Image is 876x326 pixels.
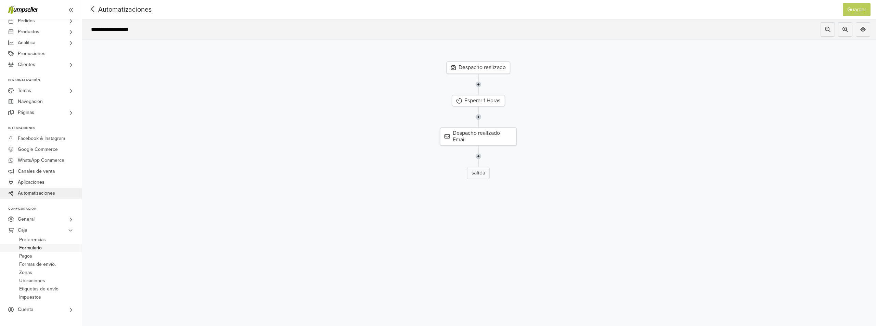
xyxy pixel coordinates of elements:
[18,214,35,225] span: General
[8,207,82,211] p: Configuración
[18,107,34,118] span: Páginas
[475,145,481,167] img: line-7960e5f4d2b50ad2986e.svg
[18,304,33,315] span: Cuenta
[18,26,39,37] span: Productos
[18,155,64,166] span: WhatsApp Commerce
[19,236,46,244] span: Preferencias
[18,166,55,177] span: Canales de venta
[440,128,517,145] div: Despacho realizado Email
[19,293,41,301] span: Impuestos
[452,95,505,106] div: Esperar 1 Horas
[18,48,46,59] span: Promociones
[475,74,481,95] img: line-7960e5f4d2b50ad2986e.svg
[19,244,42,252] span: Formulario
[18,188,55,199] span: Automatizaciones
[19,277,45,285] span: Ubicaciones
[88,4,141,15] span: Automatizaciones
[8,78,82,82] p: Personalización
[18,37,35,48] span: Analítica
[18,225,27,236] span: Caja
[843,3,871,16] button: Guardar
[18,59,35,70] span: Clientes
[467,167,490,179] div: salida
[447,62,510,74] div: Despacho realizado
[19,285,59,293] span: Etiquetas de envío
[18,133,65,144] span: Facebook & Instagram
[19,260,56,269] span: Formas de envío.
[18,15,35,26] span: Pedidos
[18,96,43,107] span: Navegacion
[18,85,31,96] span: Temas
[475,106,481,128] img: line-7960e5f4d2b50ad2986e.svg
[8,126,82,130] p: Integraciones
[18,177,44,188] span: Aplicaciones
[19,252,32,260] span: Pagos
[18,144,58,155] span: Google Commerce
[19,269,32,277] span: Zonas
